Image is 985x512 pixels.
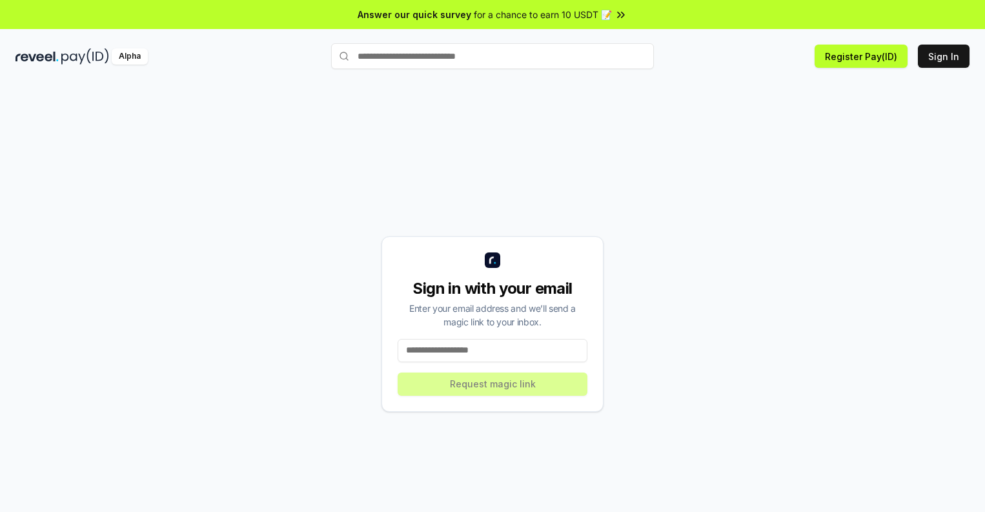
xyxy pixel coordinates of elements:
div: Enter your email address and we’ll send a magic link to your inbox. [398,302,587,329]
div: Sign in with your email [398,278,587,299]
div: Alpha [112,48,148,65]
span: for a chance to earn 10 USDT 📝 [474,8,612,21]
button: Sign In [918,45,970,68]
span: Answer our quick survey [358,8,471,21]
img: logo_small [485,252,500,268]
img: pay_id [61,48,109,65]
button: Register Pay(ID) [815,45,908,68]
img: reveel_dark [15,48,59,65]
